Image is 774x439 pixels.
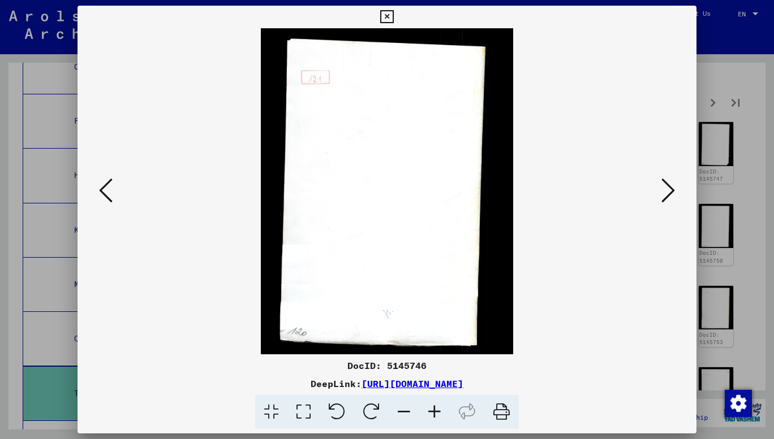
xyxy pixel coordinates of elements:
img: Change consent [725,390,752,417]
div: DeepLink: [78,377,696,390]
div: DocID: 5145746 [78,359,696,372]
img: 002.jpg [116,28,658,354]
div: Change consent [724,389,751,416]
a: [URL][DOMAIN_NAME] [362,378,463,389]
